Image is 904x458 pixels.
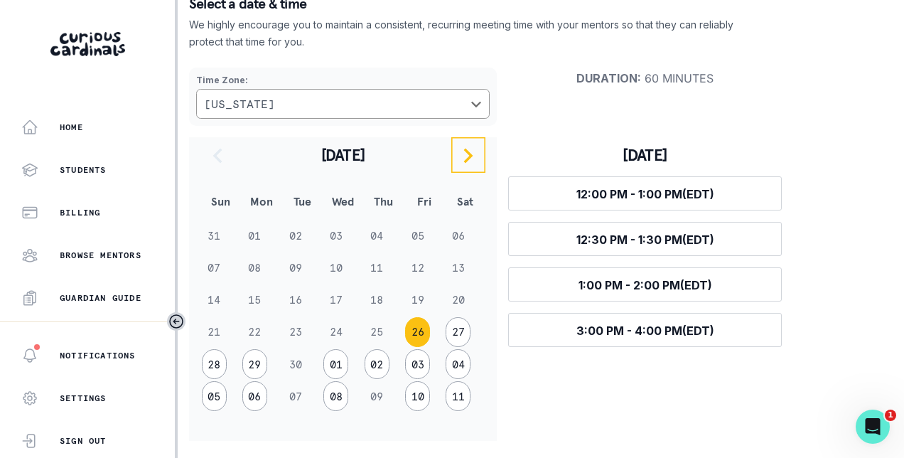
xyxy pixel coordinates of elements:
button: 03 [405,349,430,379]
button: 01 [323,349,348,379]
th: Sat [445,183,485,220]
button: 05 [202,381,227,411]
p: Guardian Guide [60,292,141,304]
strong: Time Zone : [196,75,248,85]
img: Curious Cardinals Logo [50,32,125,56]
button: 08 [323,381,348,411]
button: 26 [405,317,430,347]
button: Choose a timezone [196,89,490,119]
button: navigate to next month [451,137,485,173]
button: 29 [242,349,267,379]
button: 27 [446,317,470,347]
p: We highly encourage you to maintain a consistent, recurring meeting time with your mentors so tha... [189,16,735,50]
button: Toggle sidebar [167,312,185,331]
span: 3:00 PM - 4:00 PM (EDT) [576,324,714,338]
span: 1 [885,410,896,421]
p: Billing [60,207,100,218]
th: Fri [404,183,444,220]
p: Home [60,122,83,133]
p: 60 minutes [508,71,782,85]
th: Sun [200,183,241,220]
span: 12:00 PM - 1:00 PM (EDT) [576,187,714,201]
button: 04 [446,349,470,379]
th: Tue [282,183,323,220]
button: 3:00 PM - 4:00 PM(EDT) [508,313,782,347]
p: Students [60,164,107,176]
p: Browse Mentors [60,250,141,261]
p: Settings [60,393,107,404]
button: 12:30 PM - 1:30 PM(EDT) [508,222,782,256]
button: 1:00 PM - 2:00 PM(EDT) [508,267,782,302]
span: 12:30 PM - 1:30 PM (EDT) [576,233,714,247]
button: 11 [446,381,470,411]
button: 02 [365,349,389,379]
p: Notifications [60,350,136,361]
button: 06 [242,381,267,411]
button: 12:00 PM - 1:00 PM(EDT) [508,176,782,211]
th: Wed [323,183,363,220]
button: 10 [405,381,430,411]
p: Sign Out [60,435,107,447]
iframe: Intercom live chat [856,410,890,444]
th: Thu [363,183,404,220]
strong: Duration : [576,71,641,85]
h3: [DATE] [508,145,782,165]
span: 1:00 PM - 2:00 PM (EDT) [579,278,712,292]
button: 28 [202,349,227,379]
th: Mon [241,183,281,220]
h2: [DATE] [235,145,451,165]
